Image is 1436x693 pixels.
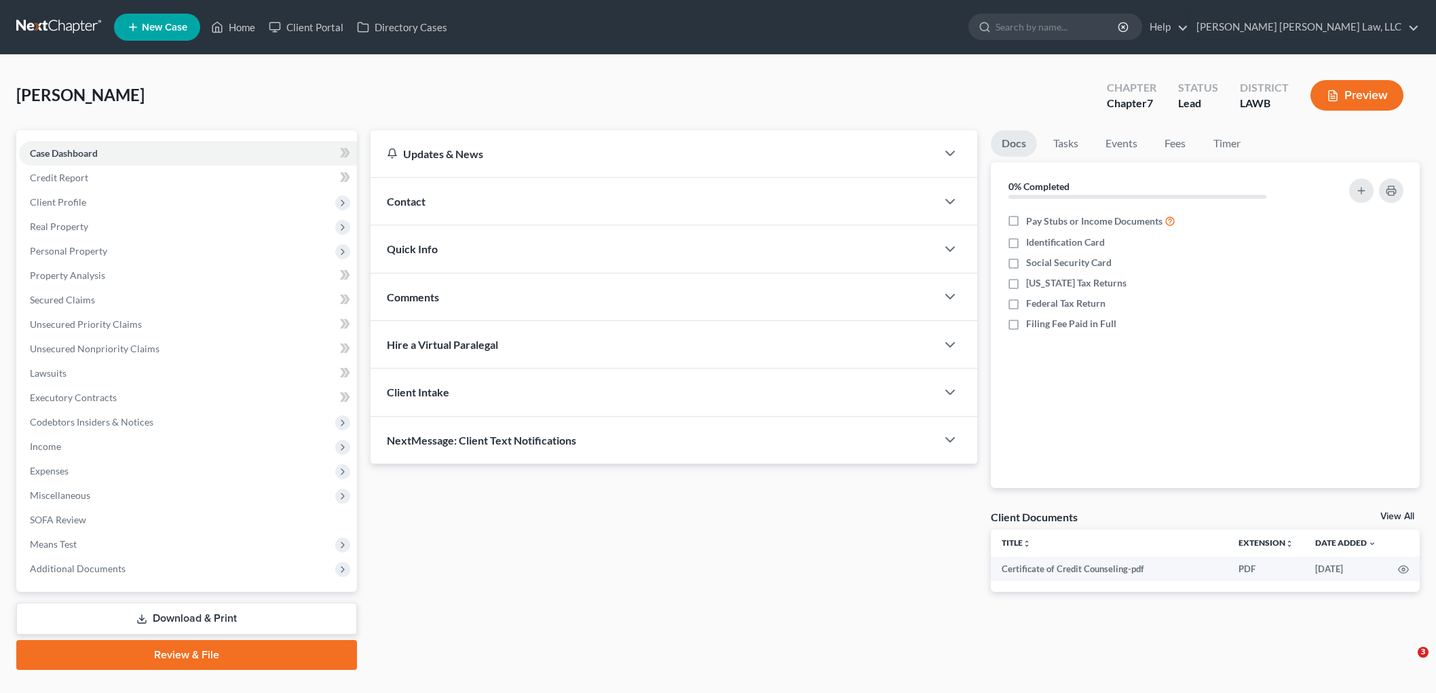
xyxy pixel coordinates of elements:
[1095,130,1148,157] a: Events
[1368,540,1376,548] i: expand_more
[30,563,126,574] span: Additional Documents
[30,147,98,159] span: Case Dashboard
[30,343,159,354] span: Unsecured Nonpriority Claims
[387,434,576,447] span: NextMessage: Client Text Notifications
[387,195,426,208] span: Contact
[1002,538,1031,548] a: Titleunfold_more
[991,557,1228,581] td: Certificate of Credit Counseling-pdf
[1154,130,1197,157] a: Fees
[1190,15,1419,39] a: [PERSON_NAME] [PERSON_NAME] Law, LLC
[19,386,357,410] a: Executory Contracts
[30,441,61,452] span: Income
[1008,181,1070,192] strong: 0% Completed
[30,196,86,208] span: Client Profile
[30,367,67,379] span: Lawsuits
[1304,557,1387,581] td: [DATE]
[1380,512,1414,521] a: View All
[204,15,262,39] a: Home
[30,245,107,257] span: Personal Property
[30,318,142,330] span: Unsecured Priority Claims
[142,22,187,33] span: New Case
[1026,214,1163,228] span: Pay Stubs or Income Documents
[1310,80,1403,111] button: Preview
[19,361,357,386] a: Lawsuits
[30,514,86,525] span: SOFA Review
[1147,96,1153,109] span: 7
[1203,130,1251,157] a: Timer
[16,603,357,635] a: Download & Print
[1240,80,1289,96] div: District
[1240,96,1289,111] div: LAWB
[991,130,1037,157] a: Docs
[1026,297,1106,310] span: Federal Tax Return
[30,392,117,403] span: Executory Contracts
[19,166,357,190] a: Credit Report
[1285,540,1293,548] i: unfold_more
[387,242,438,255] span: Quick Info
[19,288,357,312] a: Secured Claims
[19,263,357,288] a: Property Analysis
[1239,538,1293,548] a: Extensionunfold_more
[387,147,920,161] div: Updates & News
[1143,15,1188,39] a: Help
[996,14,1120,39] input: Search by name...
[1026,236,1105,249] span: Identification Card
[991,510,1078,524] div: Client Documents
[1228,557,1304,581] td: PDF
[19,312,357,337] a: Unsecured Priority Claims
[350,15,454,39] a: Directory Cases
[30,269,105,281] span: Property Analysis
[30,416,153,428] span: Codebtors Insiders & Notices
[19,508,357,532] a: SOFA Review
[30,489,90,501] span: Miscellaneous
[1026,256,1112,269] span: Social Security Card
[262,15,350,39] a: Client Portal
[1042,130,1089,157] a: Tasks
[1026,276,1127,290] span: [US_STATE] Tax Returns
[1178,96,1218,111] div: Lead
[19,337,357,361] a: Unsecured Nonpriority Claims
[30,538,77,550] span: Means Test
[1390,647,1422,679] iframe: Intercom live chat
[387,386,449,398] span: Client Intake
[30,465,69,476] span: Expenses
[1107,96,1156,111] div: Chapter
[16,640,357,670] a: Review & File
[30,172,88,183] span: Credit Report
[30,221,88,232] span: Real Property
[1315,538,1376,548] a: Date Added expand_more
[1178,80,1218,96] div: Status
[30,294,95,305] span: Secured Claims
[387,291,439,303] span: Comments
[387,338,498,351] span: Hire a Virtual Paralegal
[1026,317,1116,331] span: Filing Fee Paid in Full
[1107,80,1156,96] div: Chapter
[19,141,357,166] a: Case Dashboard
[1418,647,1429,658] span: 3
[1023,540,1031,548] i: unfold_more
[16,85,145,105] span: [PERSON_NAME]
